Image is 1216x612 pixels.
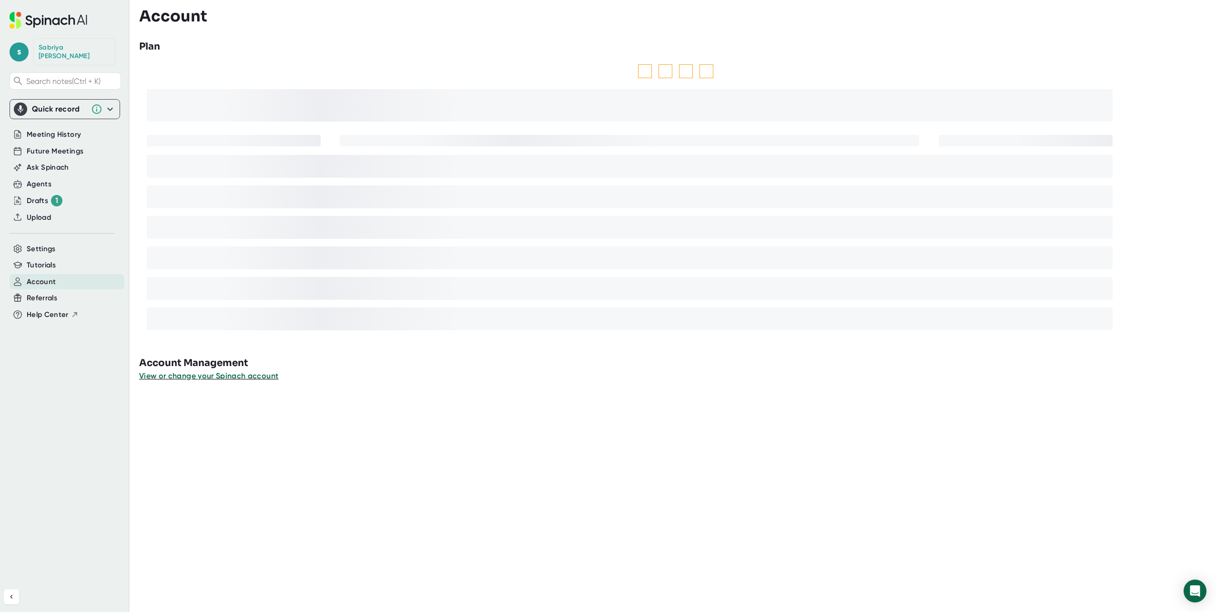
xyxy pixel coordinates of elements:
[139,356,1216,370] h3: Account Management
[27,309,69,320] span: Help Center
[4,589,19,604] button: Collapse sidebar
[139,7,207,25] h3: Account
[139,371,278,380] span: View or change your Spinach account
[27,244,56,255] button: Settings
[51,195,62,206] div: 1
[27,129,81,140] button: Meeting History
[1184,580,1206,602] div: Open Intercom Messenger
[27,195,62,206] button: Drafts 1
[27,212,51,223] button: Upload
[14,100,116,119] div: Quick record
[27,309,79,320] button: Help Center
[32,104,86,114] div: Quick record
[27,260,56,271] button: Tutorials
[27,146,83,157] button: Future Meetings
[27,195,62,206] div: Drafts
[26,77,118,86] span: Search notes (Ctrl + K)
[27,179,51,190] button: Agents
[139,370,278,382] button: View or change your Spinach account
[27,293,57,304] button: Referrals
[39,43,110,60] div: Sabriya McKoy
[10,42,29,61] span: s
[139,40,160,54] h3: Plan
[27,276,56,287] button: Account
[27,162,69,173] button: Ask Spinach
